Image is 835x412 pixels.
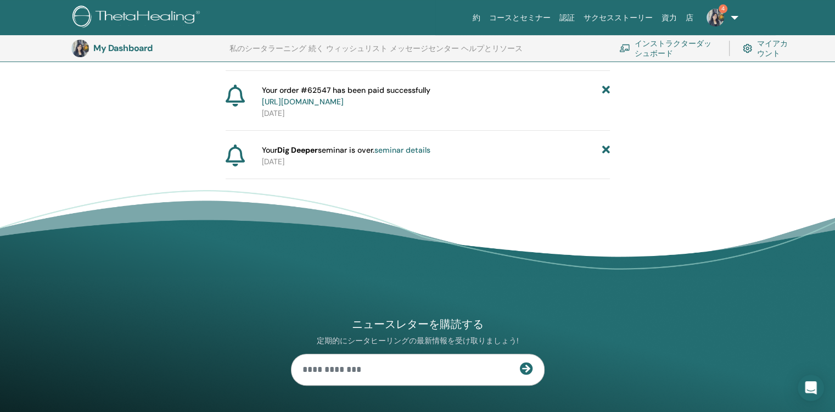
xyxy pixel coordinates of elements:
[262,144,430,156] span: Your seminar is over.
[707,9,724,26] img: default.jpg
[798,375,824,401] div: Open Intercom Messenger
[229,44,306,62] a: 私のシータラーニング
[71,40,89,57] img: default.jpg
[743,42,752,55] img: cog.svg
[291,317,545,332] h4: ニュースレターを購読する
[277,145,318,155] strong: Dig Deeper
[743,36,795,60] a: マイアカウント
[555,8,579,28] a: 認証
[461,44,523,62] a: ヘルプとリソース
[309,44,324,62] a: 続く
[657,8,681,28] a: 資力
[93,43,203,53] h3: My Dashboard
[72,5,204,30] img: logo.png
[719,4,727,13] span: 4
[374,145,430,155] a: seminar details
[291,336,545,346] p: 定期的にシータヒーリングの最新情報を受け取りましょう!
[262,85,430,108] span: Your order #62547 has been paid successfully
[262,97,344,107] a: [URL][DOMAIN_NAME]
[262,156,610,168] p: [DATE]
[485,8,555,28] a: コースとセミナー
[468,8,485,28] a: 約
[262,108,610,119] p: [DATE]
[619,36,716,60] a: インストラクターダッシュボード
[619,44,630,52] img: chalkboard-teacher.svg
[390,44,459,62] a: メッセージセンター
[326,44,388,62] a: ウィッシュリスト
[681,8,698,28] a: 店
[579,8,657,28] a: サクセスストーリー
